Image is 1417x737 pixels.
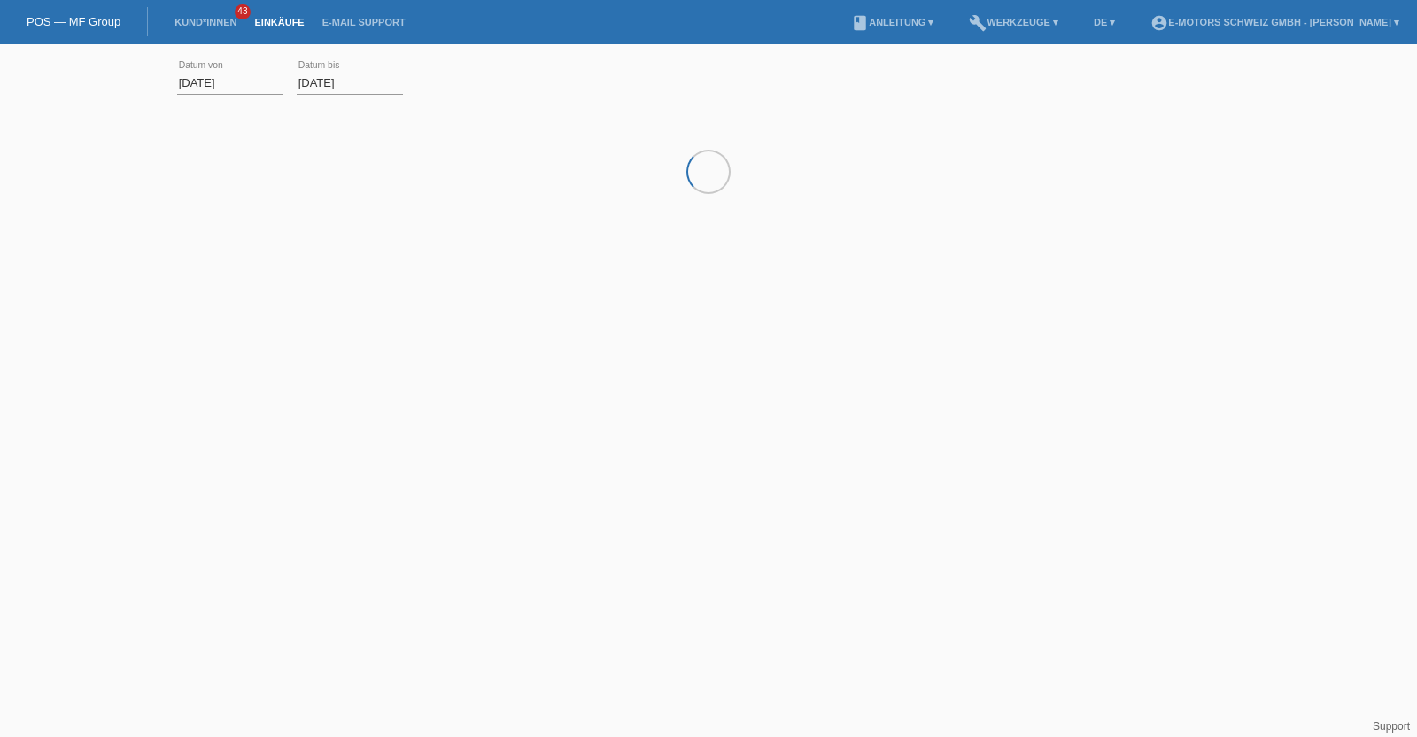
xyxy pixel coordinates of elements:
a: POS — MF Group [27,15,120,28]
a: E-Mail Support [314,17,414,27]
i: book [851,14,869,32]
a: DE ▾ [1085,17,1124,27]
a: account_circleE-Motors Schweiz GmbH - [PERSON_NAME] ▾ [1142,17,1408,27]
a: Einkäufe [245,17,313,27]
a: Support [1373,720,1410,733]
i: account_circle [1150,14,1168,32]
span: 43 [235,4,251,19]
a: buildWerkzeuge ▾ [960,17,1067,27]
i: build [969,14,987,32]
a: bookAnleitung ▾ [842,17,942,27]
a: Kund*innen [166,17,245,27]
